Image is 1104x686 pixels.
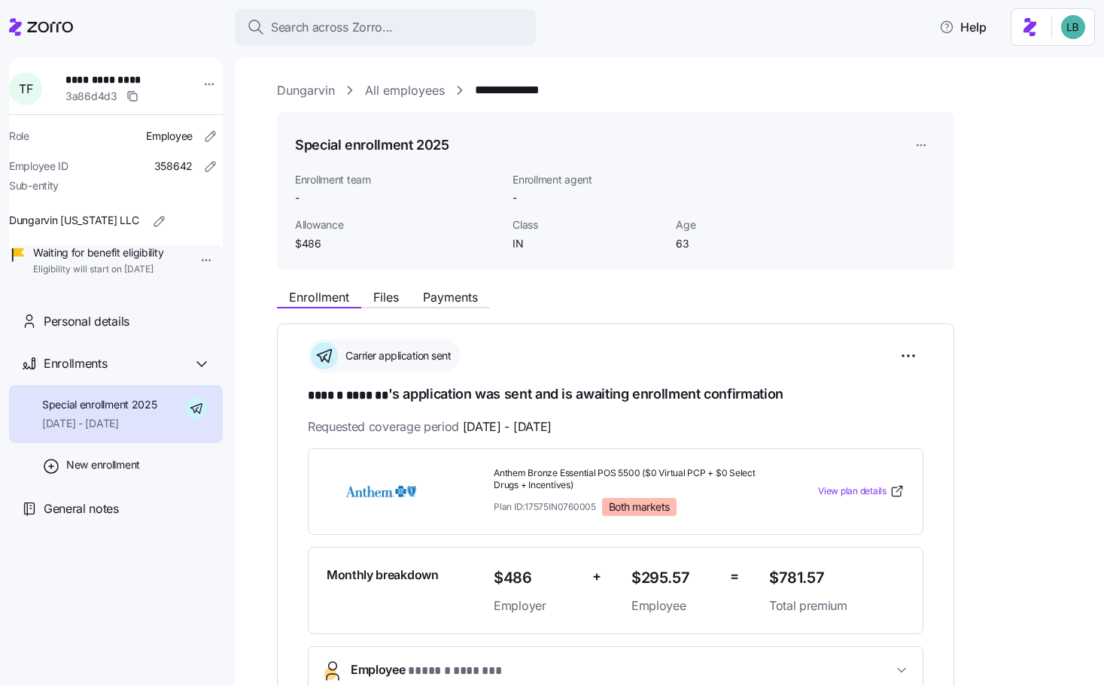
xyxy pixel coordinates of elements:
span: 358642 [154,159,193,174]
a: Dungarvin [277,81,335,100]
span: + [592,566,601,587]
span: - [512,190,517,205]
span: 63 [676,236,827,251]
button: Help [927,12,999,42]
span: Sub-entity [9,178,59,193]
span: $486 [295,236,500,251]
span: T F [19,83,32,95]
span: Class [512,217,664,232]
span: Total premium [769,596,905,615]
span: Waiting for benefit eligibility [33,245,163,260]
a: View plan details [818,484,905,499]
span: $486 [494,566,580,590]
span: General notes [44,499,119,518]
span: $295.57 [631,566,718,590]
h1: 's application was sent and is awaiting enrollment confirmation [308,384,923,405]
span: Requested coverage period [308,417,552,436]
span: Employee [351,660,501,681]
span: Search across Zorro... [271,18,393,37]
span: IN [512,236,664,251]
span: Employee [146,129,193,144]
span: $781.57 [769,566,905,590]
span: [DATE] - [DATE] [42,416,157,431]
span: Monthly breakdown [327,566,439,584]
span: Personal details [44,312,129,331]
span: Plan ID: 17575IN0760005 [494,500,596,513]
span: New enrollment [66,457,140,472]
img: Anthem [327,474,435,508]
span: Help [939,18,987,36]
span: Enrollment team [295,172,500,187]
span: Anthem Bronze Essential POS 5500 ($0 Virtual PCP + $0 Select Drugs + Incentives) [494,467,757,493]
span: Dungarvin [US_STATE] LLC [9,213,138,228]
span: Files [373,291,399,303]
span: Employee ID [9,159,68,174]
span: Role [9,129,29,144]
span: Eligibility will start on [DATE] [33,263,163,276]
span: View plan details [818,484,887,499]
img: 55738f7c4ee29e912ff6c7eae6e0401b [1061,15,1085,39]
span: Special enrollment 2025 [42,397,157,412]
span: Age [676,217,827,232]
span: 3a86d4d3 [65,89,117,104]
span: Enrollment agent [512,172,664,187]
span: = [730,566,739,587]
span: Enrollments [44,354,107,373]
a: All employees [365,81,445,100]
button: Search across Zorro... [235,9,536,45]
span: Employer [494,596,580,615]
span: Enrollment [289,291,349,303]
span: Payments [423,291,478,303]
span: Both markets [609,500,670,514]
span: Carrier application sent [341,348,451,363]
span: Employee [631,596,718,615]
span: Allowance [295,217,500,232]
span: [DATE] - [DATE] [463,417,552,436]
span: - [295,190,500,205]
h1: Special enrollment 2025 [295,135,449,154]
